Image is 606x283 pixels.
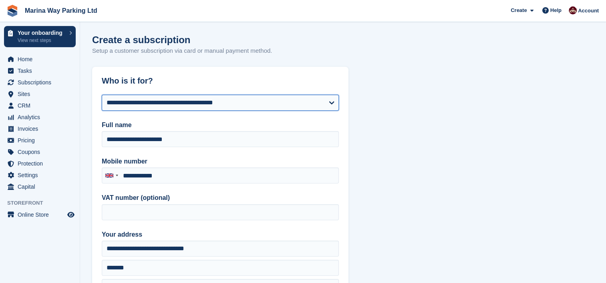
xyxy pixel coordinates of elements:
[4,158,76,169] a: menu
[4,88,76,100] a: menu
[102,120,339,130] label: Full name
[578,7,599,15] span: Account
[4,26,76,47] a: Your onboarding View next steps
[18,100,66,111] span: CRM
[18,77,66,88] span: Subscriptions
[7,199,80,207] span: Storefront
[18,181,66,192] span: Capital
[18,158,66,169] span: Protection
[102,193,339,203] label: VAT number (optional)
[92,46,272,56] p: Setup a customer subscription via card or manual payment method.
[102,168,121,183] div: United Kingdom: +44
[92,34,190,45] h1: Create a subscription
[102,157,339,166] label: Mobile number
[4,54,76,65] a: menu
[18,30,65,36] p: Your onboarding
[102,76,339,86] h2: Who is it for?
[4,123,76,134] a: menu
[4,181,76,192] a: menu
[4,100,76,111] a: menu
[18,146,66,157] span: Coupons
[6,5,18,17] img: stora-icon-8386f47178a22dfd0bd8f6a31ec36ba5ce8667c1dd55bd0f319d3a0aa187defe.svg
[4,77,76,88] a: menu
[511,6,527,14] span: Create
[4,65,76,76] a: menu
[4,146,76,157] a: menu
[66,210,76,219] a: Preview store
[569,6,577,14] img: Daniel Finn
[102,230,339,239] label: Your address
[18,112,66,123] span: Analytics
[18,54,66,65] span: Home
[18,209,66,220] span: Online Store
[18,37,65,44] p: View next steps
[18,169,66,181] span: Settings
[4,169,76,181] a: menu
[18,65,66,76] span: Tasks
[18,135,66,146] span: Pricing
[4,135,76,146] a: menu
[4,112,76,123] a: menu
[18,123,66,134] span: Invoices
[22,4,101,17] a: Marina Way Parking Ltd
[4,209,76,220] a: menu
[18,88,66,100] span: Sites
[550,6,562,14] span: Help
